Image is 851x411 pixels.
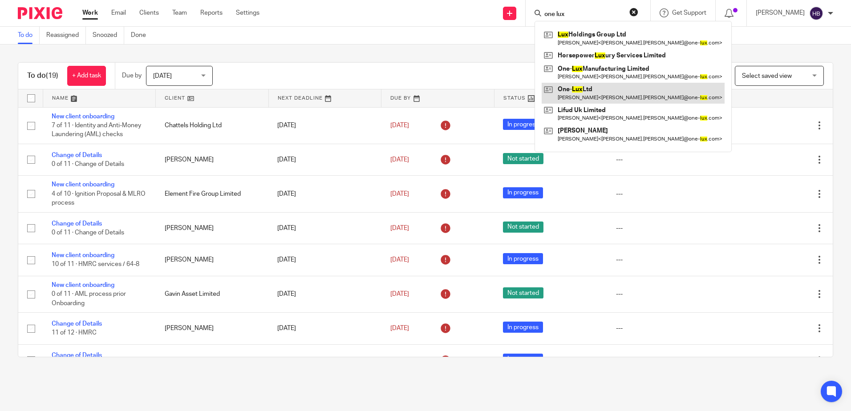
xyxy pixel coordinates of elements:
[503,119,543,130] span: In progress
[18,27,40,44] a: To do
[52,330,97,336] span: 11 of 12 · HMRC
[390,122,409,129] span: [DATE]
[52,291,126,306] span: 0 of 11 · AML process prior Onboarding
[390,225,409,231] span: [DATE]
[616,189,711,198] div: ---
[67,66,106,86] a: + Add task
[27,71,58,81] h1: To do
[82,8,98,17] a: Work
[131,27,153,44] a: Done
[52,113,114,120] a: New client onboarding
[200,8,223,17] a: Reports
[268,107,381,144] td: [DATE]
[156,176,269,212] td: Element Fire Group Limited
[390,191,409,197] span: [DATE]
[616,324,711,333] div: ---
[503,287,543,298] span: Not started
[268,344,381,376] td: [DATE]
[52,152,102,158] a: Change of Details
[156,144,269,175] td: [PERSON_NAME]
[756,8,805,17] p: [PERSON_NAME]
[52,221,102,227] a: Change of Details
[616,155,711,164] div: ---
[543,11,624,19] input: Search
[52,230,124,236] span: 0 of 11 · Change of Details
[268,176,381,212] td: [DATE]
[616,356,711,365] div: ---
[156,344,269,376] td: [PERSON_NAME]
[156,276,269,312] td: Gavin Asset Limited
[46,27,86,44] a: Reassigned
[52,191,146,206] span: 4 of 10 · Ignition Proposal & MLRO process
[616,255,711,264] div: ---
[52,262,139,268] span: 10 of 11 · HMRC services / 64-8
[268,212,381,244] td: [DATE]
[616,290,711,298] div: ---
[503,187,543,198] span: In progress
[503,354,543,365] span: In progress
[236,8,259,17] a: Settings
[111,8,126,17] a: Email
[172,8,187,17] a: Team
[52,282,114,288] a: New client onboarding
[503,253,543,264] span: In progress
[156,313,269,344] td: [PERSON_NAME]
[672,10,706,16] span: Get Support
[503,153,543,164] span: Not started
[52,252,114,258] a: New client onboarding
[390,257,409,263] span: [DATE]
[268,244,381,276] td: [DATE]
[52,161,124,167] span: 0 of 11 · Change of Details
[153,73,172,79] span: [DATE]
[268,144,381,175] td: [DATE]
[139,8,159,17] a: Clients
[156,107,269,144] td: Chattels Holding Ltd
[742,73,792,79] span: Select saved view
[46,72,58,79] span: (19)
[268,276,381,312] td: [DATE]
[122,71,142,80] p: Due by
[52,181,114,188] a: New client onboarding
[503,222,543,233] span: Not started
[390,325,409,331] span: [DATE]
[809,6,823,20] img: svg%3E
[629,8,638,16] button: Clear
[156,212,269,244] td: [PERSON_NAME]
[268,313,381,344] td: [DATE]
[616,224,711,233] div: ---
[503,322,543,333] span: In progress
[18,7,62,19] img: Pixie
[93,27,124,44] a: Snoozed
[390,291,409,297] span: [DATE]
[52,321,102,327] a: Change of Details
[52,122,141,138] span: 7 of 11 · Identity and Anti-Money Laundering (AML) checks
[52,352,102,359] a: Change of Details
[390,157,409,163] span: [DATE]
[156,244,269,276] td: [PERSON_NAME]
